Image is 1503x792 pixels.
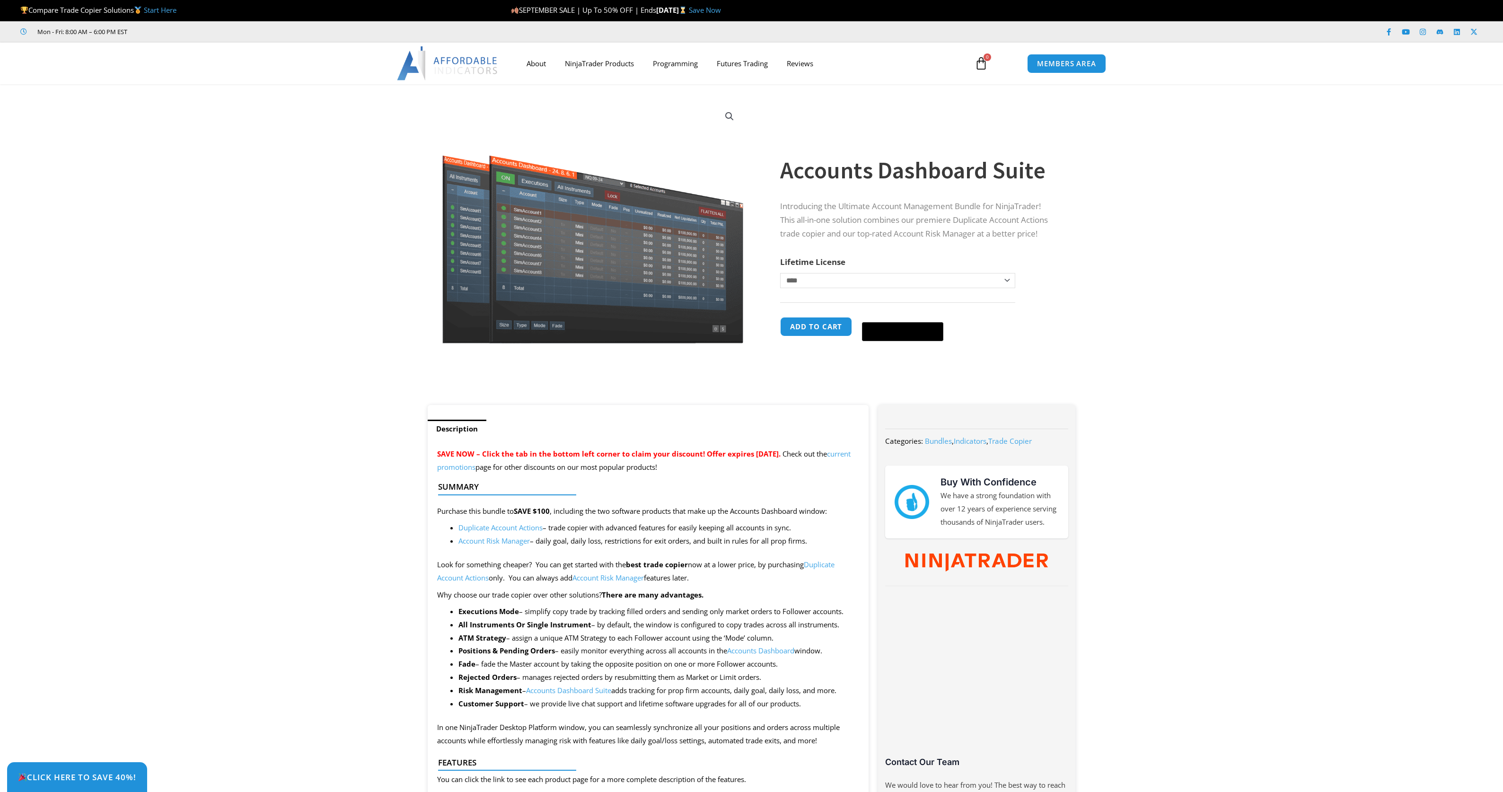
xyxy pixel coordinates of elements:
[458,697,860,711] li: – we provide live chat support and lifetime software upgrades for all of our products.
[438,758,851,767] h4: Features
[727,646,794,655] a: Accounts Dashboard
[511,7,519,14] img: 🍂
[458,633,506,642] b: ATM Strategy
[862,322,943,341] button: Buy with GPay
[437,448,860,474] p: Check out the page for other discounts on our most popular products!
[397,46,499,80] img: LogoAI | Affordable Indicators – NinjaTrader
[458,644,860,658] li: – easily monitor everything across all accounts in the window.
[458,646,555,655] strong: Positions & Pending Orders
[707,53,777,74] a: Futures Trading
[925,436,1032,446] span: , ,
[925,436,952,446] a: Bundles
[428,420,486,438] a: Description
[626,560,688,569] strong: best trade copier
[777,53,823,74] a: Reviews
[511,5,656,15] span: SEPTEMBER SALE | Up To 50% OFF | Ends
[895,485,929,519] img: mark thumbs good 43913 | Affordable Indicators – NinjaTrader
[458,618,860,632] li: – by default, the window is configured to copy trades across all instruments.
[35,26,127,37] span: Mon - Fri: 8:00 AM – 6:00 PM EST
[1037,60,1096,67] span: MEMBERS AREA
[1027,54,1106,73] a: MEMBERS AREA
[960,50,1002,77] a: 0
[458,521,860,535] li: – trade copier with advanced features for easily keeping all accounts in sync.
[437,505,860,518] p: Purchase this bundle to , including the two software products that make up the Accounts Dashboard...
[458,686,522,695] b: Risk Management
[458,535,860,548] li: – daily goal, daily loss, restrictions for exit orders, and built in rules for all prop firms.
[780,154,1056,187] h1: Accounts Dashboard Suite
[18,773,136,781] span: Click Here to save 40%!
[954,436,986,446] a: Indicators
[7,762,147,792] a: 🎉Click Here to save 40%!
[458,659,475,669] strong: Fade
[458,523,543,532] a: Duplicate Account Actions
[458,632,860,645] li: – assign a unique ATM Strategy to each Follower account using the ‘Mode’ column.
[860,316,945,319] iframe: Secure express checkout frame
[458,536,530,546] a: Account Risk Manager
[940,489,1059,529] p: We have a strong foundation with over 12 years of experience serving thousands of NinjaTrader users.
[141,27,282,36] iframe: Customer reviews powered by Trustpilot
[905,554,1048,572] img: NinjaTrader Wordmark color RGB | Affordable Indicators – NinjaTrader
[458,607,519,616] strong: Executions Mode
[780,200,1056,241] p: Introducing the Ultimate Account Management Bundle for NinjaTrader! This all-in-one solution comb...
[780,317,852,336] button: Add to cart
[458,658,860,671] li: – fade the Master account by taking the opposite position on one or more Follower accounts.
[526,686,611,695] a: Accounts Dashboard Suite
[885,598,1068,764] iframe: Customer reviews powered by Trustpilot
[438,482,851,492] h4: Summary
[555,53,643,74] a: NinjaTrader Products
[144,5,176,15] a: Start Here
[572,573,644,582] a: Account Risk Manager
[679,7,686,14] img: ⌛
[988,436,1032,446] a: Trade Copier
[441,101,745,343] img: Screenshot 2024-08-26 155710eeeee
[984,53,991,61] span: 0
[885,436,923,446] span: Categories:
[21,7,28,14] img: 🏆
[458,605,860,618] li: – simplify copy trade by tracking filled orders and sending only market orders to Follower accounts.
[134,7,141,14] img: 🥇
[689,5,721,15] a: Save Now
[780,256,845,267] label: Lifetime License
[514,506,550,516] strong: SAVE $100
[517,53,555,74] a: About
[458,684,860,697] li: – adds tracking for prop firm accounts, daily goal, daily loss, and more.
[437,449,781,458] span: SAVE NOW – Click the tab in the bottom left corner to claim your discount! Offer expires [DATE].
[780,293,795,299] a: Clear options
[643,53,707,74] a: Programming
[656,5,689,15] strong: [DATE]
[940,475,1059,489] h3: Buy With Confidence
[885,757,1068,767] h3: Contact Our Team
[517,53,964,74] nav: Menu
[721,108,738,125] a: View full-screen image gallery
[20,5,176,15] span: Compare Trade Copier Solutions
[437,589,860,602] p: Why choose our trade copier over other solutions?
[458,699,524,708] strong: Customer Support
[458,620,591,629] strong: All Instruments Or Single Instrument
[602,590,703,599] strong: There are many advantages.
[18,773,26,781] img: 🎉
[437,558,860,585] p: Look for something cheaper? You can get started with the now at a lower price, by purchasing only...
[458,672,517,682] b: Rejected Orders
[458,671,860,684] li: – manages rejected orders by resubmitting them as Market or Limit orders.
[437,721,860,748] p: In one NinjaTrader Desktop Platform window, you can seamlessly synchronize all your positions and...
